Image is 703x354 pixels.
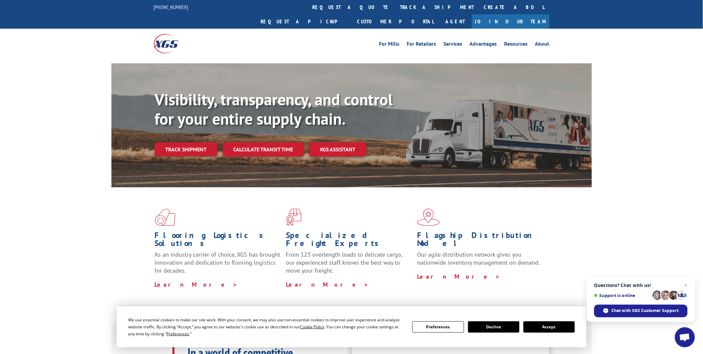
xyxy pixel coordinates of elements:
[223,142,304,157] a: Calculate transit time
[154,4,189,10] a: [PHONE_NUMBER]
[523,321,575,333] button: Accept
[472,14,550,29] a: Join Our Team
[309,142,366,157] a: XGS ASSISTANT
[594,283,688,288] span: Questions? Chat with us!
[286,209,302,226] img: xgs-icon-focused-on-flooring-red
[155,142,218,156] a: Track shipment
[286,231,412,251] h1: Specialized Freight Experts
[155,209,175,226] img: xgs-icon-total-supply-chain-intelligence-red
[675,327,695,347] div: Open chat
[594,293,650,298] span: Support is online
[155,251,281,274] span: As an industry carrier of choice, XGS has brought innovation and dedication to flooring logistics...
[155,89,393,129] b: Visibility, transparency, and control for your entire supply chain.
[594,305,688,317] div: Chat with XGS Customer Support
[117,306,587,347] div: Cookie Consent Prompt
[417,251,540,266] span: Our agile distribution network gives you nationwide inventory management on demand.
[286,251,412,280] p: From 123 overlength loads to delicate cargo, our experienced staff knows the best way to move you...
[352,14,439,29] a: Customer Portal
[535,41,550,49] a: About
[470,41,497,49] a: Advantages
[155,281,238,288] a: Learn More >
[682,281,690,289] span: Close chat
[504,41,528,49] a: Resources
[407,41,436,49] a: For Retailers
[300,324,325,330] span: Cookie Policy
[612,308,679,314] span: Chat with XGS Customer Support
[379,41,400,49] a: For Mills
[439,14,472,29] a: Agent
[256,14,352,29] a: Request a pickup
[417,231,543,251] h1: Flagship Distribution Model
[444,41,462,49] a: Services
[412,321,464,333] button: Preferences
[155,231,281,251] h1: Flooring Logistics Solutions
[417,209,440,226] img: xgs-icon-flagship-distribution-model-red
[286,281,369,288] a: Learn More >
[166,331,189,337] span: Preferences
[128,316,404,337] div: We use essential cookies to make our site work. With your consent, we may also use non-essential ...
[468,321,519,333] button: Decline
[417,273,500,280] a: Learn More >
